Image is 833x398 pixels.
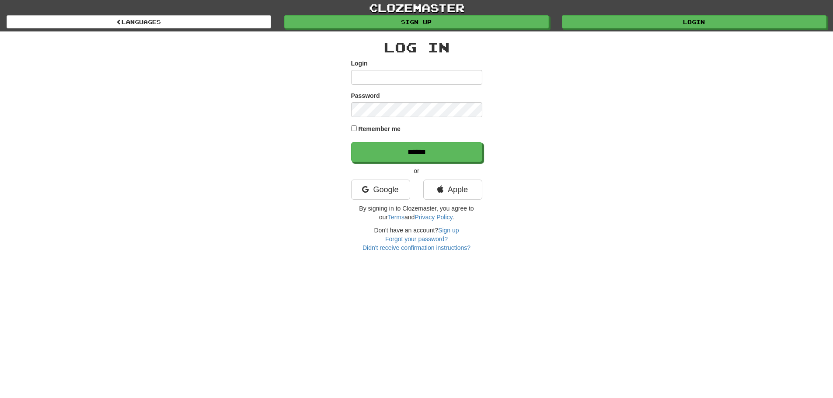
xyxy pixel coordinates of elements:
a: Sign up [284,15,549,28]
p: or [351,166,482,175]
a: Sign up [438,227,459,234]
a: Didn't receive confirmation instructions? [362,244,471,251]
label: Remember me [358,125,401,133]
p: By signing in to Clozemaster, you agree to our and . [351,204,482,221]
a: Terms [388,214,404,221]
h2: Log In [351,40,482,55]
a: Google [351,180,410,200]
a: Apple [423,180,482,200]
label: Login [351,59,368,68]
a: Languages [7,15,271,28]
a: Forgot your password? [385,235,448,242]
a: Privacy Policy [415,214,452,221]
div: Don't have an account? [351,226,482,252]
label: Password [351,91,380,100]
a: Login [562,15,826,28]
